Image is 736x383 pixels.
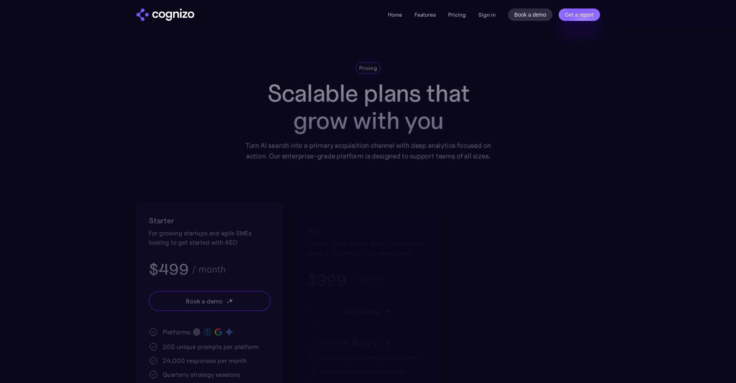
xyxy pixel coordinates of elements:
[359,64,377,72] div: Pricing
[185,296,223,306] div: Book a demo
[226,301,229,304] img: star
[321,367,405,376] div: 60,000 responses per month
[415,11,436,18] a: Features
[149,228,271,247] div: For growing startups and agile SMEs looking to get started with AEO
[163,356,247,365] div: 24,000 responses per month
[448,11,466,18] a: Pricing
[344,307,381,317] div: Book a demo
[307,270,346,290] h3: $999
[384,312,387,315] img: star
[321,353,417,362] div: 500 unique prompts per platform
[136,9,194,21] a: home
[384,309,386,310] img: star
[508,9,552,21] a: Book a demo
[191,265,225,274] div: / month
[149,259,189,279] h3: $499
[307,302,429,322] a: Book a demostarstarstar
[307,225,429,238] h2: Pro
[149,214,271,227] h2: Starter
[163,327,191,337] div: Platforms:
[228,298,233,303] img: star
[388,11,402,18] a: Home
[559,9,600,21] a: Get a report
[349,276,383,285] div: / month
[149,291,271,311] a: Book a demostarstarstar
[163,370,240,379] div: Quarterly strategy sessions
[321,338,350,347] div: Platforms:
[478,10,496,19] a: Sign in
[307,239,429,258] div: For mid-sized brands aiming to maximize reach in AI platforms for rapid growth
[163,342,259,351] div: 200 unique prompts per platform
[386,308,391,313] img: star
[240,80,496,134] h1: Scalable plans that grow with you
[226,298,227,300] img: star
[136,9,194,21] img: cognizo logo
[240,140,496,162] div: Turn AI search into a primary acquisition channel with deep analytics focused on action. Our ente...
